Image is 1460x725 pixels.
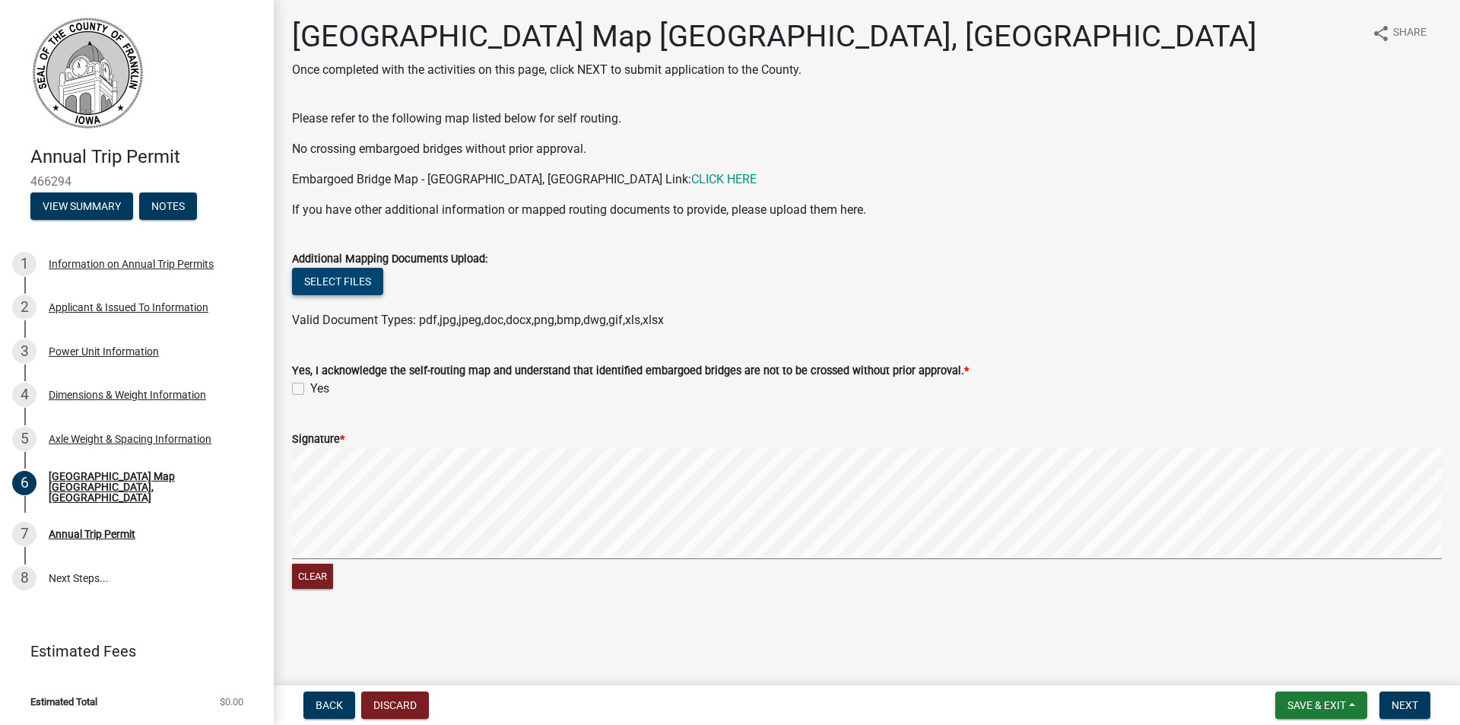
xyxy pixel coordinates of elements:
[12,471,36,495] div: 6
[12,522,36,546] div: 7
[30,192,133,220] button: View Summary
[49,259,214,269] div: Information on Annual Trip Permits
[292,434,344,445] label: Signature
[139,192,197,220] button: Notes
[49,390,206,400] div: Dimensions & Weight Information
[12,252,36,276] div: 1
[292,366,969,377] label: Yes, I acknowledge the self-routing map and understand that identified embargoed bridges are not ...
[1393,24,1427,43] span: Share
[292,110,1442,128] p: Please refer to the following map listed below for self routing.
[292,313,664,327] span: Valid Document Types: pdf,jpg,jpeg,doc,docx,png,bmp,dwg,gif,xls,xlsx
[1379,692,1430,719] button: Next
[292,564,333,589] button: Clear
[1275,692,1367,719] button: Save & Exit
[361,692,429,719] button: Discard
[30,201,133,213] wm-modal-confirm: Summary
[303,692,355,719] button: Back
[1392,699,1418,711] span: Next
[49,434,211,444] div: Axle Weight & Spacing Information
[292,18,1257,55] h1: [GEOGRAPHIC_DATA] Map [GEOGRAPHIC_DATA], [GEOGRAPHIC_DATA]
[292,268,383,295] button: Select files
[1360,18,1439,48] button: shareShare
[12,636,249,666] a: Estimated Fees
[49,471,249,503] div: [GEOGRAPHIC_DATA] Map [GEOGRAPHIC_DATA], [GEOGRAPHIC_DATA]
[292,170,1442,189] p: Embargoed Bridge Map - [GEOGRAPHIC_DATA], [GEOGRAPHIC_DATA] Link:
[292,61,1257,79] p: Once completed with the activities on this page, click NEXT to submit application to the County.
[1287,699,1346,711] span: Save & Exit
[292,201,1442,219] p: If you have other additional information or mapped routing documents to provide, please upload th...
[292,254,487,265] label: Additional Mapping Documents Upload:
[310,380,329,398] label: Yes
[12,383,36,407] div: 4
[691,172,757,186] a: CLICK HERE
[12,427,36,451] div: 5
[1372,24,1390,43] i: share
[30,146,262,168] h4: Annual Trip Permit
[30,16,144,130] img: Franklin County, Iowa
[49,346,159,357] div: Power Unit Information
[12,295,36,320] div: 2
[316,699,343,711] span: Back
[30,697,97,707] span: Estimated Total
[220,697,243,707] span: $0.00
[30,174,243,189] span: 466294
[49,529,135,539] div: Annual Trip Permit
[292,140,1442,158] p: No crossing embargoed bridges without prior approval.
[139,201,197,213] wm-modal-confirm: Notes
[12,339,36,364] div: 3
[12,566,36,590] div: 8
[49,302,208,313] div: Applicant & Issued To Information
